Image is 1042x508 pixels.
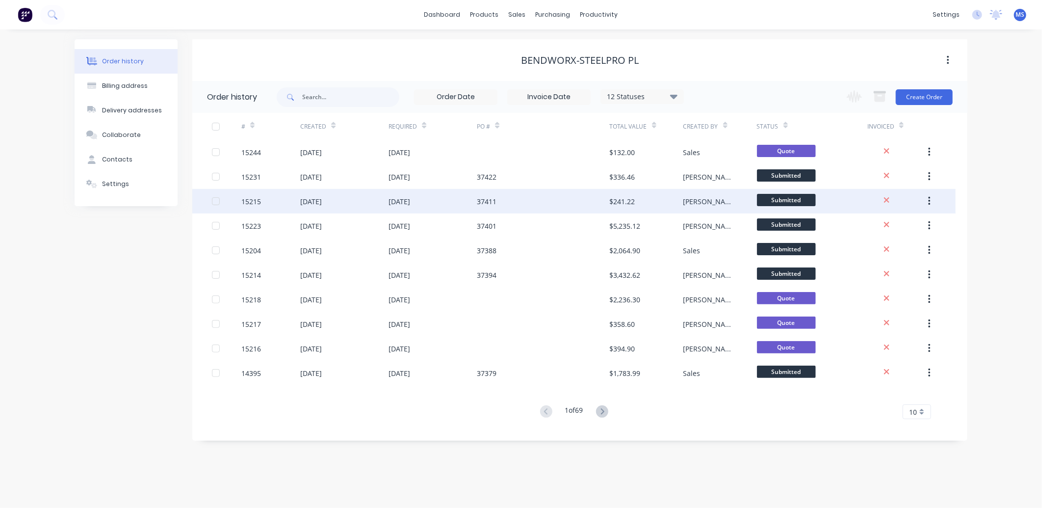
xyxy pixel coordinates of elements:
div: 37379 [477,368,496,378]
span: Quote [757,341,816,353]
div: $358.60 [610,319,635,329]
div: 15217 [241,319,261,329]
span: 10 [909,407,917,417]
button: Delivery addresses [75,98,178,123]
input: Invoice Date [508,90,590,105]
button: Settings [75,172,178,196]
div: [DATE] [389,368,410,378]
div: # [241,113,300,140]
div: 15218 [241,294,261,305]
div: [DATE] [300,221,322,231]
div: [PERSON_NAME] [683,344,737,354]
div: [DATE] [300,270,322,280]
div: [PERSON_NAME] [683,319,737,329]
div: purchasing [531,7,575,22]
div: Created [300,122,326,131]
div: 15204 [241,245,261,256]
div: Invoiced [867,113,926,140]
button: Collaborate [75,123,178,147]
div: [PERSON_NAME] [683,294,737,305]
a: dashboard [419,7,466,22]
div: [PERSON_NAME] [683,196,737,207]
span: Submitted [757,194,816,206]
div: $1,783.99 [610,368,641,378]
div: 14395 [241,368,261,378]
div: Sales [683,147,701,158]
div: Required [389,122,417,131]
div: [DATE] [300,172,322,182]
span: Submitted [757,243,816,255]
span: Submitted [757,366,816,378]
div: Status [757,113,867,140]
div: Order history [102,57,144,66]
div: Created [300,113,389,140]
div: 15244 [241,147,261,158]
div: 15223 [241,221,261,231]
div: 15231 [241,172,261,182]
div: Delivery addresses [102,106,162,115]
div: 15216 [241,344,261,354]
div: $2,236.30 [610,294,641,305]
div: [DATE] [300,294,322,305]
span: Quote [757,292,816,304]
div: Order history [207,91,257,103]
div: [DATE] [389,294,410,305]
div: Required [389,113,477,140]
div: [DATE] [389,147,410,158]
span: Submitted [757,267,816,280]
div: Billing address [102,81,148,90]
img: Factory [18,7,32,22]
div: 15215 [241,196,261,207]
div: [PERSON_NAME] [683,270,737,280]
button: Create Order [896,89,953,105]
span: Quote [757,145,816,157]
div: $241.22 [610,196,635,207]
button: Order history [75,49,178,74]
div: [DATE] [389,344,410,354]
span: MS [1016,10,1025,19]
div: Invoiced [867,122,894,131]
div: Sales [683,368,701,378]
div: [DATE] [300,319,322,329]
div: [DATE] [300,368,322,378]
div: $132.00 [610,147,635,158]
div: Created By [683,113,757,140]
div: Sales [683,245,701,256]
div: $2,064.90 [610,245,641,256]
div: $336.46 [610,172,635,182]
div: $394.90 [610,344,635,354]
div: Total Value [610,122,647,131]
div: Created By [683,122,718,131]
button: Contacts [75,147,178,172]
div: products [466,7,504,22]
div: [DATE] [389,196,410,207]
div: [DATE] [300,196,322,207]
div: Total Value [610,113,683,140]
div: 37422 [477,172,496,182]
div: [DATE] [389,221,410,231]
div: [PERSON_NAME] [683,172,737,182]
div: 37401 [477,221,496,231]
div: [DATE] [389,172,410,182]
div: settings [928,7,964,22]
div: 1 of 69 [565,405,583,419]
div: Settings [102,180,129,188]
div: 15214 [241,270,261,280]
input: Order Date [415,90,497,105]
div: [DATE] [389,319,410,329]
div: 37394 [477,270,496,280]
div: sales [504,7,531,22]
div: $3,432.62 [610,270,641,280]
div: productivity [575,7,623,22]
div: [DATE] [389,245,410,256]
span: Quote [757,317,816,329]
div: Status [757,122,779,131]
div: [DATE] [300,344,322,354]
div: 12 Statuses [601,91,683,102]
div: PO # [477,122,490,131]
div: Contacts [102,155,132,164]
button: Billing address [75,74,178,98]
div: 37411 [477,196,496,207]
div: $5,235.12 [610,221,641,231]
div: [PERSON_NAME] [683,221,737,231]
